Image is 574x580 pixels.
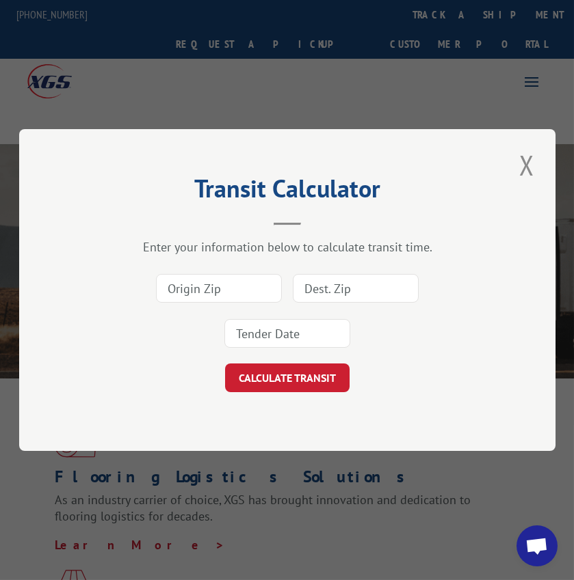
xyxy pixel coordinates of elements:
a: Open chat [517,525,558,566]
button: Close modal [515,146,538,184]
h2: Transit Calculator [88,179,487,205]
input: Origin Zip [156,274,282,303]
input: Dest. Zip [293,274,419,303]
div: Enter your information below to calculate transit time. [88,239,487,255]
button: CALCULATE TRANSIT [225,363,350,392]
input: Tender Date [224,319,350,348]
